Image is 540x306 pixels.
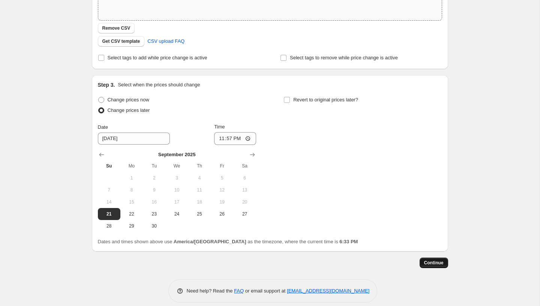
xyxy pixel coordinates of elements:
[214,163,230,169] span: Fr
[98,36,145,47] button: Get CSV template
[98,208,120,220] button: Today Sunday September 21 2025
[123,211,140,217] span: 22
[146,187,162,193] span: 9
[165,160,188,172] th: Wednesday
[96,149,107,160] button: Show previous month, August 2025
[98,160,120,172] th: Sunday
[247,149,258,160] button: Show next month, October 2025
[101,199,117,205] span: 14
[98,239,358,244] span: Dates and times shown above use as the timezone, where the current time is
[146,163,162,169] span: Tu
[101,211,117,217] span: 21
[143,196,165,208] button: Tuesday September 16 2025
[165,196,188,208] button: Wednesday September 17 2025
[108,97,149,103] span: Change prices now
[120,220,143,232] button: Monday September 29 2025
[101,223,117,229] span: 28
[191,163,208,169] span: Th
[143,172,165,184] button: Tuesday September 2 2025
[98,133,170,145] input: 9/21/2025
[146,211,162,217] span: 23
[187,288,234,294] span: Need help? Read the
[233,196,256,208] button: Saturday September 20 2025
[214,175,230,181] span: 5
[120,196,143,208] button: Monday September 15 2025
[188,184,211,196] button: Thursday September 11 2025
[214,124,225,130] span: Time
[236,199,253,205] span: 20
[233,172,256,184] button: Saturday September 6 2025
[244,288,287,294] span: or email support at
[214,211,230,217] span: 26
[146,199,162,205] span: 16
[102,25,130,31] span: Remove CSV
[146,175,162,181] span: 2
[168,163,185,169] span: We
[211,208,233,220] button: Friday September 26 2025
[108,55,207,60] span: Select tags to add while price change is active
[191,199,208,205] span: 18
[191,187,208,193] span: 11
[101,163,117,169] span: Su
[214,199,230,205] span: 19
[120,208,143,220] button: Monday September 22 2025
[211,184,233,196] button: Friday September 12 2025
[98,81,115,89] h2: Step 3.
[143,208,165,220] button: Tuesday September 23 2025
[188,208,211,220] button: Thursday September 25 2025
[236,163,253,169] span: Sa
[211,160,233,172] th: Friday
[287,288,369,294] a: [EMAIL_ADDRESS][DOMAIN_NAME]
[236,187,253,193] span: 13
[120,160,143,172] th: Monday
[339,239,358,244] b: 6:33 PM
[290,55,398,60] span: Select tags to remove while price change is active
[188,196,211,208] button: Thursday September 18 2025
[98,124,108,130] span: Date
[123,199,140,205] span: 15
[143,184,165,196] button: Tuesday September 9 2025
[214,187,230,193] span: 12
[102,38,140,44] span: Get CSV template
[293,97,358,103] span: Revert to original prices later?
[143,160,165,172] th: Tuesday
[101,187,117,193] span: 7
[168,187,185,193] span: 10
[98,23,135,33] button: Remove CSV
[234,288,244,294] a: FAQ
[165,184,188,196] button: Wednesday September 10 2025
[120,172,143,184] button: Monday September 1 2025
[98,220,120,232] button: Sunday September 28 2025
[188,172,211,184] button: Thursday September 4 2025
[98,196,120,208] button: Sunday September 14 2025
[146,223,162,229] span: 30
[165,208,188,220] button: Wednesday September 24 2025
[165,172,188,184] button: Wednesday September 3 2025
[120,184,143,196] button: Monday September 8 2025
[233,208,256,220] button: Saturday September 27 2025
[188,160,211,172] th: Thursday
[424,260,444,266] span: Continue
[233,184,256,196] button: Saturday September 13 2025
[123,223,140,229] span: 29
[108,107,150,113] span: Change prices later
[123,163,140,169] span: Mo
[118,81,200,89] p: Select when the prices should change
[143,35,189,47] a: CSV upload FAQ
[123,187,140,193] span: 8
[191,175,208,181] span: 4
[420,258,448,268] button: Continue
[214,132,256,145] input: 12:00
[168,199,185,205] span: 17
[168,175,185,181] span: 3
[236,211,253,217] span: 27
[233,160,256,172] th: Saturday
[174,239,246,244] b: America/[GEOGRAPHIC_DATA]
[236,175,253,181] span: 6
[123,175,140,181] span: 1
[168,211,185,217] span: 24
[211,196,233,208] button: Friday September 19 2025
[143,220,165,232] button: Tuesday September 30 2025
[191,211,208,217] span: 25
[211,172,233,184] button: Friday September 5 2025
